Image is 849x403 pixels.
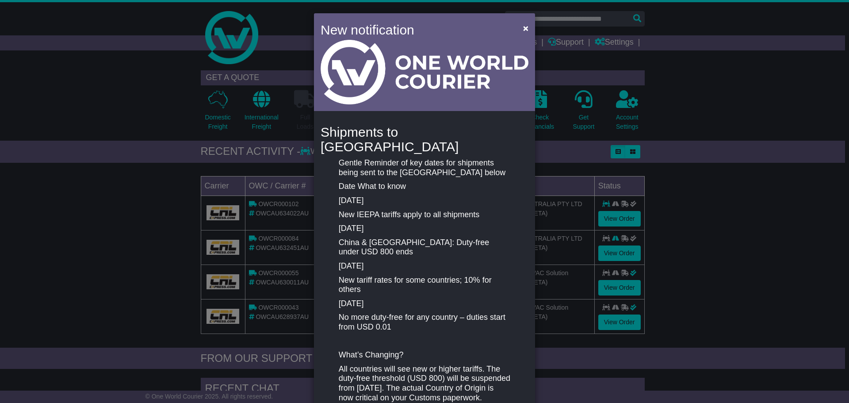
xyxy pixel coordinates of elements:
p: New IEEPA tariffs apply to all shipments [339,210,510,220]
p: What’s Changing? [339,350,510,360]
p: Gentle Reminder of key dates for shipments being sent to the [GEOGRAPHIC_DATA] below [339,158,510,177]
p: No more duty-free for any country – duties start from USD 0.01 [339,313,510,332]
img: Light [321,40,528,104]
p: China & [GEOGRAPHIC_DATA]: Duty-free under USD 800 ends [339,238,510,257]
h4: New notification [321,20,510,40]
h4: Shipments to [GEOGRAPHIC_DATA] [321,125,528,154]
p: [DATE] [339,261,510,271]
p: Date What to know [339,182,510,192]
p: [DATE] [339,224,510,234]
p: New tariff rates for some countries; 10% for others [339,276,510,295]
span: × [523,23,528,33]
p: [DATE] [339,196,510,206]
p: All countries will see new or higher tariffs. The duty-free threshold (USD 800) will be suspended... [339,365,510,403]
p: [DATE] [339,299,510,309]
button: Close [519,19,533,37]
